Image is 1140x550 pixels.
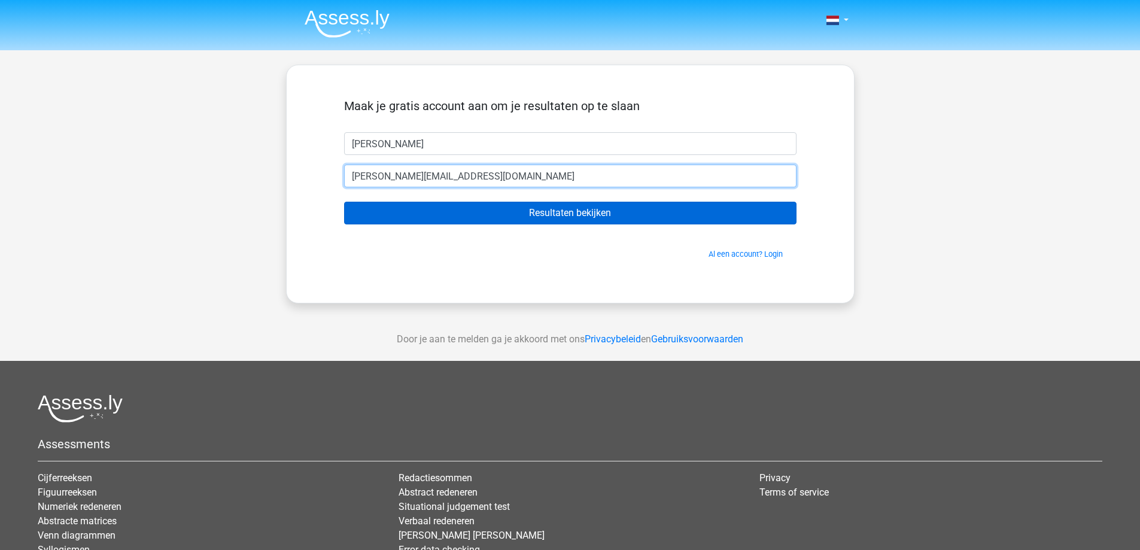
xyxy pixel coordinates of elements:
[305,10,390,38] img: Assessly
[344,165,797,187] input: Email
[344,99,797,113] h5: Maak je gratis account aan om je resultaten op te slaan
[399,472,472,484] a: Redactiesommen
[399,515,475,527] a: Verbaal redeneren
[38,530,115,541] a: Venn diagrammen
[585,333,641,345] a: Privacybeleid
[399,487,478,498] a: Abstract redeneren
[651,333,743,345] a: Gebruiksvoorwaarden
[38,515,117,527] a: Abstracte matrices
[759,487,829,498] a: Terms of service
[38,437,1102,451] h5: Assessments
[344,132,797,155] input: Voornaam
[709,250,783,259] a: Al een account? Login
[38,394,123,423] img: Assessly logo
[759,472,791,484] a: Privacy
[344,202,797,224] input: Resultaten bekijken
[399,501,510,512] a: Situational judgement test
[38,501,121,512] a: Numeriek redeneren
[38,472,92,484] a: Cijferreeksen
[38,487,97,498] a: Figuurreeksen
[399,530,545,541] a: [PERSON_NAME] [PERSON_NAME]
